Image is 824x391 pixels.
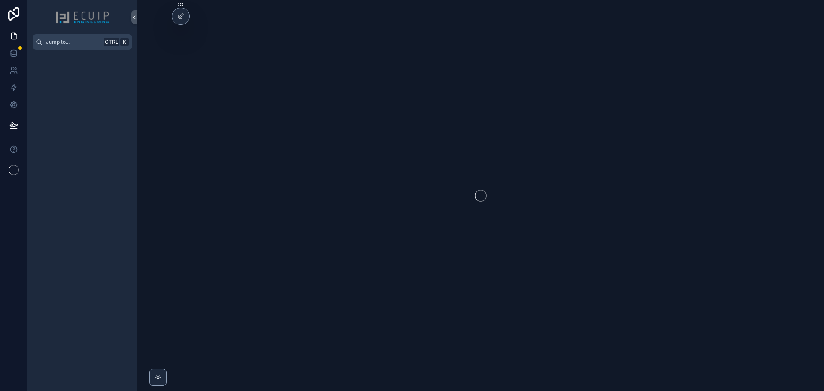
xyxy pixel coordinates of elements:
[46,39,100,45] span: Jump to...
[33,34,132,50] button: Jump to...CtrlK
[104,38,119,46] span: Ctrl
[55,10,109,24] img: App logo
[27,50,137,65] div: scrollable content
[121,39,128,45] span: K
